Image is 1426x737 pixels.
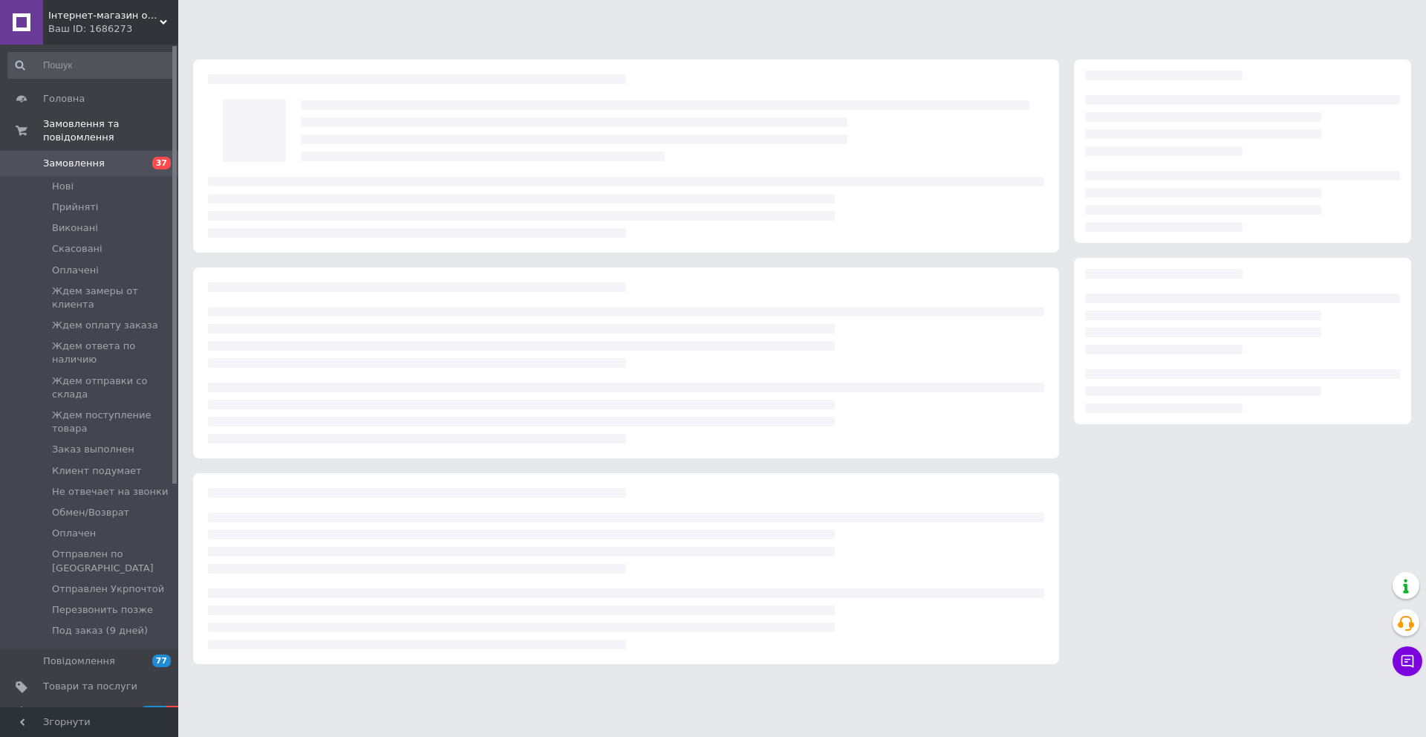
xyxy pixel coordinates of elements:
span: Ждем оплату заказа [52,319,158,332]
span: Под заказ (9 дней) [52,624,148,637]
span: Замовлення [43,157,105,170]
span: Замовлення та повідомлення [43,117,178,144]
span: Скасовані [52,242,102,256]
span: Отправлен по [GEOGRAPHIC_DATA] [52,548,174,574]
input: Пошук [7,52,175,79]
span: Прийняті [52,201,98,214]
span: Нові [52,180,74,193]
span: Головна [43,92,85,105]
span: Повідомлення [43,655,115,668]
span: Інтернет-магазин одягу та взуття KedON [48,9,160,22]
span: Виконані [52,221,98,235]
span: Клиент подумает [52,464,142,478]
span: Товари та послуги [43,680,137,693]
span: Перезвонить позже [52,603,153,617]
span: Обмен/Возврат [52,506,129,519]
span: Ждем отправки со склада [52,374,174,401]
span: 10 [166,706,183,718]
span: Отправлен Укрпочтой [52,582,164,596]
span: Заказ выполнен [52,443,134,456]
span: Не отвечает на звонки [52,485,168,499]
span: Оплачені [52,264,99,277]
span: 77 [152,655,171,667]
button: Чат з покупцем [1393,646,1422,676]
span: Оплачен [52,527,96,540]
span: 37 [152,157,171,169]
span: Ждем замеры от клиента [52,285,174,311]
span: [DEMOGRAPHIC_DATA] [43,706,153,719]
span: 99+ [141,706,166,718]
div: Ваш ID: 1686273 [48,22,178,36]
span: Ждем поступление товара [52,409,174,435]
span: Ждем ответа по наличию [52,340,174,366]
